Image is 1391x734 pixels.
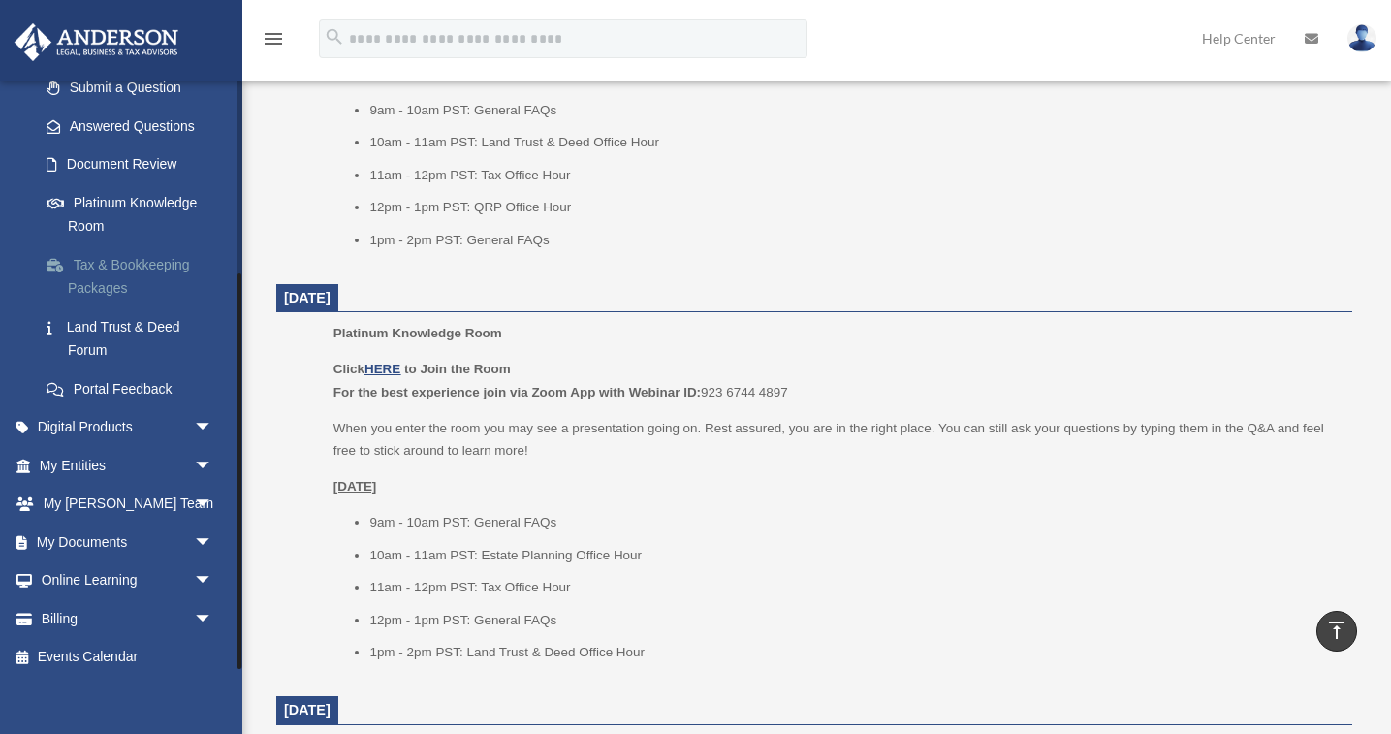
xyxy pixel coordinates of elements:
a: Submit a Question [27,69,242,108]
a: Digital Productsarrow_drop_down [14,408,242,447]
i: menu [262,27,285,50]
a: Portal Feedback [27,369,242,408]
span: arrow_drop_down [194,446,233,486]
a: Events Calendar [14,638,242,677]
a: vertical_align_top [1316,611,1357,652]
li: 10am - 11am PST: Land Trust & Deed Office Hour [369,131,1339,154]
a: My Entitiesarrow_drop_down [14,446,242,485]
span: arrow_drop_down [194,408,233,448]
a: HERE [364,362,400,376]
a: Land Trust & Deed Forum [27,307,242,369]
img: Anderson Advisors Platinum Portal [9,23,184,61]
li: 10am - 11am PST: Estate Planning Office Hour [369,544,1339,567]
a: My Documentsarrow_drop_down [14,523,242,561]
li: 1pm - 2pm PST: General FAQs [369,229,1339,252]
span: [DATE] [284,702,331,718]
u: [DATE] [333,479,377,494]
span: arrow_drop_down [194,523,233,562]
li: 12pm - 1pm PST: General FAQs [369,609,1339,632]
i: search [324,26,345,48]
a: Tax & Bookkeeping Packages [27,245,242,307]
span: arrow_drop_down [194,599,233,639]
li: 9am - 10am PST: General FAQs [369,511,1339,534]
a: Answered Questions [27,107,242,145]
p: 923 6744 4897 [333,358,1339,403]
i: vertical_align_top [1325,619,1348,642]
span: arrow_drop_down [194,561,233,601]
li: 1pm - 2pm PST: Land Trust & Deed Office Hour [369,641,1339,664]
li: 12pm - 1pm PST: QRP Office Hour [369,196,1339,219]
li: 9am - 10am PST: General FAQs [369,99,1339,122]
span: Platinum Knowledge Room [333,326,502,340]
a: My [PERSON_NAME] Teamarrow_drop_down [14,485,242,524]
a: Online Learningarrow_drop_down [14,561,242,600]
a: Billingarrow_drop_down [14,599,242,638]
b: to Join the Room [404,362,511,376]
span: [DATE] [284,290,331,305]
a: menu [262,34,285,50]
span: arrow_drop_down [194,485,233,525]
img: User Pic [1347,24,1376,52]
b: Click [333,362,404,376]
li: 11am - 12pm PST: Tax Office Hour [369,164,1339,187]
a: Platinum Knowledge Room [27,183,233,245]
b: For the best experience join via Zoom App with Webinar ID: [333,385,701,399]
a: Document Review [27,145,242,184]
p: When you enter the room you may see a presentation going on. Rest assured, you are in the right p... [333,417,1339,463]
li: 11am - 12pm PST: Tax Office Hour [369,576,1339,599]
